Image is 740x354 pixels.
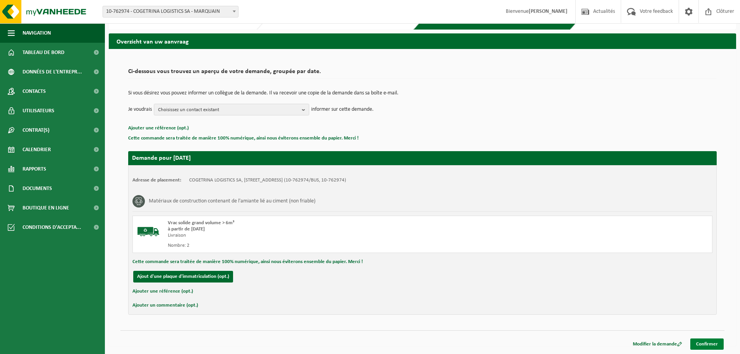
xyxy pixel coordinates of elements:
strong: à partir de [DATE] [168,227,205,232]
button: Choisissez un contact existant [154,104,309,115]
span: Boutique en ligne [23,198,69,218]
span: Calendrier [23,140,51,159]
div: Livraison [168,232,454,239]
a: Modifier la demande [627,338,688,350]
span: 10-762974 - COGETRINA LOGISTICS SA - MARQUAIN [103,6,238,17]
span: Utilisateurs [23,101,54,120]
h2: Ci-dessous vous trouvez un aperçu de votre demande, groupée par date. [128,68,717,79]
span: Tableau de bord [23,43,64,62]
span: Documents [23,179,52,198]
span: 10-762974 - COGETRINA LOGISTICS SA - MARQUAIN [103,6,239,17]
p: Je voudrais [128,104,152,115]
button: Cette commande sera traitée de manière 100% numérique, ainsi nous éviterons ensemble du papier. M... [128,133,359,143]
img: BL-SO-LV.png [137,220,160,243]
button: Cette commande sera traitée de manière 100% numérique, ainsi nous éviterons ensemble du papier. M... [132,257,363,267]
span: Contrat(s) [23,120,49,140]
div: Nombre: 2 [168,242,454,249]
p: informer sur cette demande. [311,104,374,115]
strong: Demande pour [DATE] [132,155,191,161]
p: Si vous désirez vous pouvez informer un collègue de la demande. Il va recevoir une copie de la de... [128,91,717,96]
span: Contacts [23,82,46,101]
span: Conditions d'accepta... [23,218,81,237]
button: Ajouter une référence (opt.) [132,286,193,296]
span: Données de l'entrepr... [23,62,82,82]
span: Rapports [23,159,46,179]
button: Ajouter une référence (opt.) [128,123,189,133]
a: Confirmer [690,338,724,350]
button: Ajouter un commentaire (opt.) [132,300,198,310]
span: Choisissez un contact existant [158,104,299,116]
strong: Adresse de placement: [132,178,181,183]
span: Navigation [23,23,51,43]
h3: Matériaux de construction contenant de l'amiante lié au ciment (non friable) [149,195,315,208]
button: Ajout d'une plaque d'immatriculation (opt.) [133,271,233,283]
strong: [PERSON_NAME] [529,9,568,14]
span: Vrac solide grand volume > 6m³ [168,220,234,225]
h2: Overzicht van uw aanvraag [109,33,736,49]
td: COGETRINA LOGISTICS SA, [STREET_ADDRESS] (10-762974/BUS, 10-762974) [189,177,346,183]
